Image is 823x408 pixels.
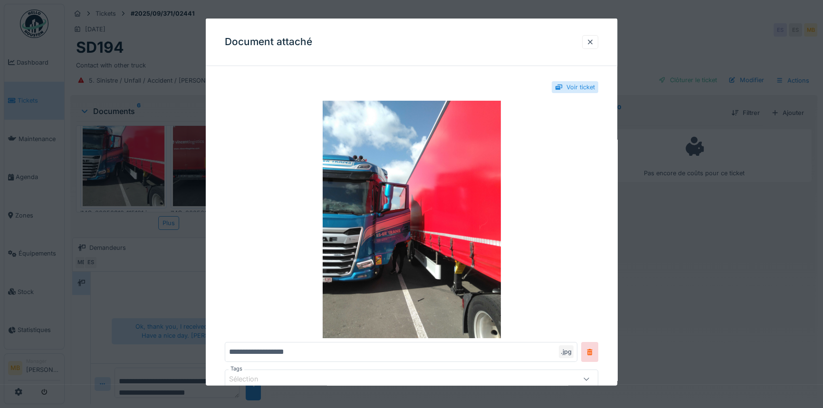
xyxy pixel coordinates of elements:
div: .jpg [559,345,574,358]
img: 69ea5587-049e-4536-9b93-c4fdf86d5610-IMG_20250912_115121.jpg [225,101,598,338]
label: Tags [229,365,244,373]
h3: Document attaché [225,36,312,48]
div: Voir ticket [566,83,595,92]
div: Sélection [229,374,272,384]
